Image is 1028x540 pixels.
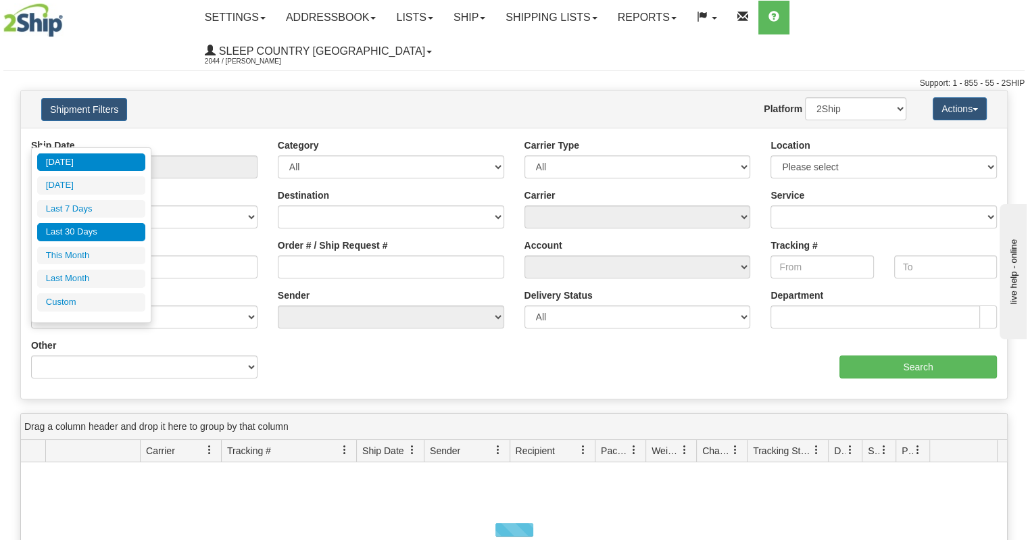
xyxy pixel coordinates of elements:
[673,439,696,462] a: Weight filter column settings
[37,293,145,312] li: Custom
[906,439,929,462] a: Pickup Status filter column settings
[10,11,125,22] div: live help - online
[276,1,387,34] a: Addressbook
[278,189,329,202] label: Destination
[894,255,997,278] input: To
[386,1,443,34] a: Lists
[834,444,846,458] span: Delivery Status
[487,439,510,462] a: Sender filter column settings
[31,339,56,352] label: Other
[195,1,276,34] a: Settings
[764,102,802,116] label: Platform
[933,97,987,120] button: Actions
[524,139,579,152] label: Carrier Type
[873,439,896,462] a: Shipment Issues filter column settings
[37,223,145,241] li: Last 30 Days
[524,289,593,302] label: Delivery Status
[572,439,595,462] a: Recipient filter column settings
[198,439,221,462] a: Carrier filter column settings
[608,1,687,34] a: Reports
[524,239,562,252] label: Account
[622,439,645,462] a: Packages filter column settings
[227,444,271,458] span: Tracking #
[278,139,319,152] label: Category
[31,139,75,152] label: Ship Date
[753,444,812,458] span: Tracking Status
[362,444,403,458] span: Ship Date
[601,444,629,458] span: Packages
[3,3,63,37] img: logo2044.jpg
[652,444,680,458] span: Weight
[37,153,145,172] li: [DATE]
[37,270,145,288] li: Last Month
[868,444,879,458] span: Shipment Issues
[770,239,817,252] label: Tracking #
[702,444,731,458] span: Charge
[37,247,145,265] li: This Month
[278,289,310,302] label: Sender
[770,289,823,302] label: Department
[770,139,810,152] label: Location
[195,34,442,68] a: Sleep Country [GEOGRAPHIC_DATA] 2044 / [PERSON_NAME]
[21,414,1007,440] div: grid grouping header
[333,439,356,462] a: Tracking # filter column settings
[37,200,145,218] li: Last 7 Days
[902,444,913,458] span: Pickup Status
[770,189,804,202] label: Service
[805,439,828,462] a: Tracking Status filter column settings
[430,444,460,458] span: Sender
[41,98,127,121] button: Shipment Filters
[443,1,495,34] a: Ship
[524,189,556,202] label: Carrier
[997,201,1027,339] iframe: chat widget
[278,239,388,252] label: Order # / Ship Request #
[205,55,306,68] span: 2044 / [PERSON_NAME]
[839,355,997,378] input: Search
[216,45,425,57] span: Sleep Country [GEOGRAPHIC_DATA]
[37,176,145,195] li: [DATE]
[3,78,1025,89] div: Support: 1 - 855 - 55 - 2SHIP
[495,1,607,34] a: Shipping lists
[724,439,747,462] a: Charge filter column settings
[146,444,175,458] span: Carrier
[839,439,862,462] a: Delivery Status filter column settings
[516,444,555,458] span: Recipient
[770,255,873,278] input: From
[401,439,424,462] a: Ship Date filter column settings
